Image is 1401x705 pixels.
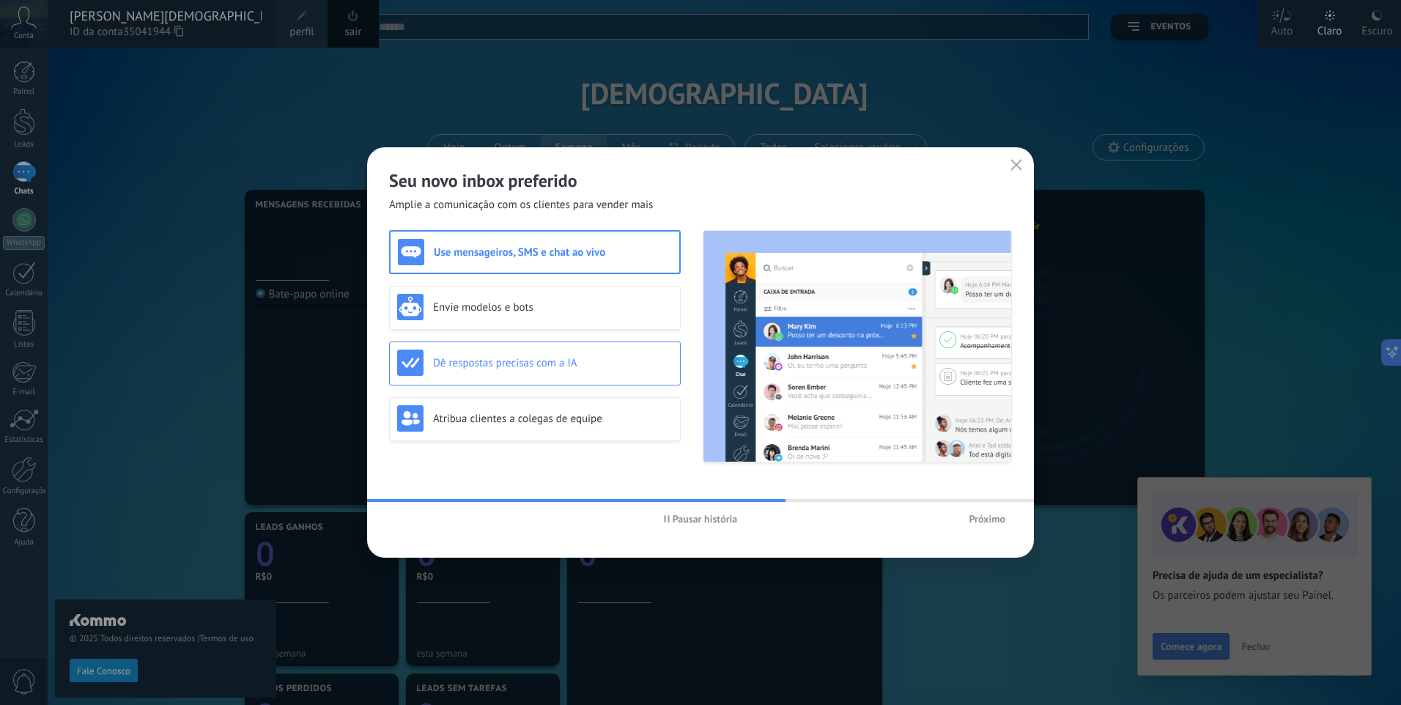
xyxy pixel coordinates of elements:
h3: Envie modelos e bots [433,300,673,314]
h2: Seu novo inbox preferido [389,169,1012,192]
span: Amplie a comunicação com os clientes para vender mais [389,198,653,213]
button: Pausar história [657,508,744,530]
h3: Use mensageiros, SMS e chat ao vivo [434,246,672,259]
span: Próximo [969,514,1005,524]
span: Pausar história [673,514,738,524]
h3: Dê respostas precisas com a IA [433,356,673,370]
button: Próximo [962,508,1012,530]
h3: Atribua clientes a colegas de equipe [433,412,673,426]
